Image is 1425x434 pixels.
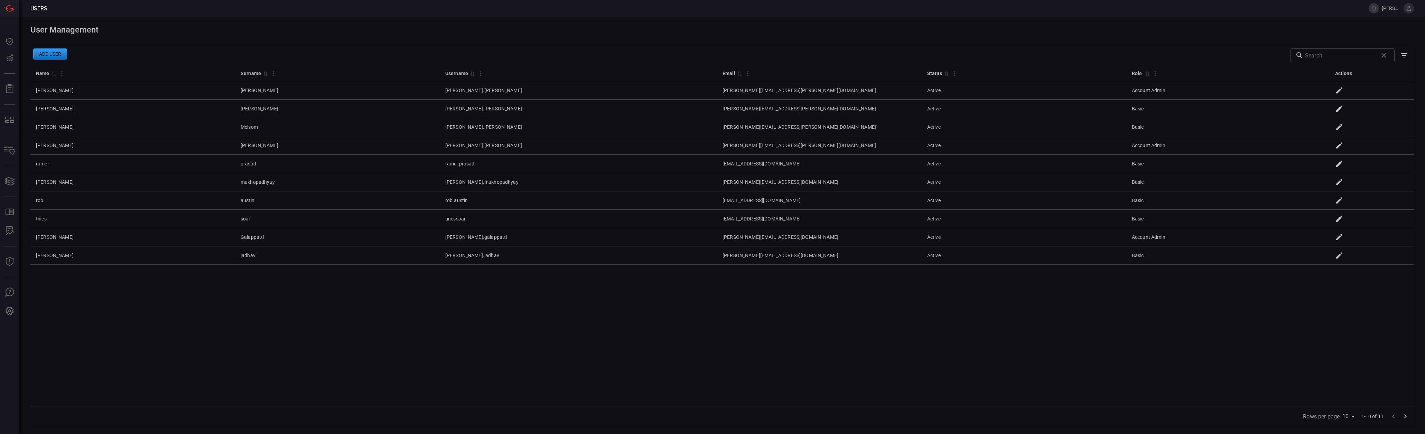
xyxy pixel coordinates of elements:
[235,173,440,191] td: mukhopadhyay
[942,70,950,76] span: Sort by Status ascending
[1126,210,1331,228] td: Basic
[1,111,18,128] button: MITRE - Detection Posture
[1126,173,1331,191] td: Basic
[268,68,279,79] button: Column Actions
[440,173,717,191] td: [PERSON_NAME].mukhopadhyay
[1361,413,1384,420] span: 1-10 of 11
[922,173,1126,191] td: Active
[922,81,1126,100] td: Active
[56,68,67,79] button: Column Actions
[1,303,18,319] button: Preferences
[445,69,468,78] div: Username
[949,68,960,79] button: Column Actions
[468,70,476,76] span: Sort by Username ascending
[30,118,235,136] td: [PERSON_NAME]
[922,136,1126,155] td: Active
[1143,70,1151,76] span: Sort by Role ascending
[235,228,440,246] td: Galappatti
[440,118,717,136] td: [PERSON_NAME].[PERSON_NAME]
[235,81,440,100] td: [PERSON_NAME]
[717,173,922,191] td: [PERSON_NAME][EMAIL_ADDRESS][DOMAIN_NAME]
[1126,81,1331,100] td: Account Admin
[717,100,922,118] td: [PERSON_NAME][EMAIL_ADDRESS][PERSON_NAME][DOMAIN_NAME]
[1150,68,1161,79] button: Column Actions
[1382,6,1401,11] span: [PERSON_NAME].[PERSON_NAME]
[1,253,18,270] button: Threat Intelligence
[30,246,235,265] td: [PERSON_NAME]
[717,228,922,246] td: [PERSON_NAME][EMAIL_ADDRESS][DOMAIN_NAME]
[1,50,18,66] button: Detections
[1397,48,1411,62] button: Show/Hide filters
[235,155,440,173] td: prasad
[33,48,67,60] button: Add user
[717,246,922,265] td: [PERSON_NAME][EMAIL_ADDRESS][DOMAIN_NAME]
[261,70,269,76] span: Sort by Surname ascending
[922,191,1126,210] td: Active
[1,204,18,220] button: Rule Catalog
[440,210,717,228] td: tinessoar
[1399,410,1411,422] button: Go to next page
[717,81,922,100] td: [PERSON_NAME][EMAIL_ADDRESS][PERSON_NAME][DOMAIN_NAME]
[1126,136,1331,155] td: Account Admin
[1,173,18,190] button: Cards
[742,68,753,79] button: Column Actions
[1342,411,1357,422] div: Rows per page
[440,191,717,210] td: rob.austin
[440,228,717,246] td: [PERSON_NAME].galappatti
[717,155,922,173] td: [EMAIL_ADDRESS][DOMAIN_NAME]
[1126,246,1331,265] td: Basic
[1,81,18,97] button: Reports
[1126,228,1331,246] td: Account Admin
[235,118,440,136] td: Melsom
[922,246,1126,265] td: Active
[1126,191,1331,210] td: Basic
[922,210,1126,228] td: Active
[235,100,440,118] td: [PERSON_NAME]
[922,155,1126,173] td: Active
[30,100,235,118] td: [PERSON_NAME]
[235,191,440,210] td: austin
[235,136,440,155] td: [PERSON_NAME]
[1335,69,1352,78] div: Actions
[1388,413,1399,419] span: Go to previous page
[440,155,717,173] td: ramel.prasad
[30,155,235,173] td: ramel
[723,69,735,78] div: Email
[235,210,440,228] td: soar
[1126,118,1331,136] td: Basic
[440,81,717,100] td: [PERSON_NAME].[PERSON_NAME]
[735,70,744,76] span: Sort by Email ascending
[36,69,49,78] div: Name
[1126,155,1331,173] td: Basic
[1303,413,1340,421] label: Rows per page
[49,70,58,76] span: Sort by Name ascending
[235,246,440,265] td: jadhav
[717,136,922,155] td: [PERSON_NAME][EMAIL_ADDRESS][PERSON_NAME][DOMAIN_NAME]
[475,68,486,79] button: Column Actions
[30,228,235,246] td: [PERSON_NAME]
[717,191,922,210] td: [EMAIL_ADDRESS][DOMAIN_NAME]
[440,100,717,118] td: [PERSON_NAME].[PERSON_NAME]
[1132,69,1143,78] div: Role
[922,228,1126,246] td: Active
[1305,48,1375,62] input: Search
[717,210,922,228] td: [EMAIL_ADDRESS][DOMAIN_NAME]
[30,210,235,228] td: tines
[241,69,261,78] div: Surname
[1,223,18,239] button: ALERT ANALYSIS
[1,284,18,301] button: Ask Us A Question
[1399,413,1411,419] span: Go to next page
[30,136,235,155] td: [PERSON_NAME]
[927,69,942,78] div: Status
[717,118,922,136] td: [PERSON_NAME][EMAIL_ADDRESS][PERSON_NAME][DOMAIN_NAME]
[30,5,47,12] span: Users
[440,136,717,155] td: [PERSON_NAME].[PERSON_NAME]
[922,118,1126,136] td: Active
[30,81,235,100] td: [PERSON_NAME]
